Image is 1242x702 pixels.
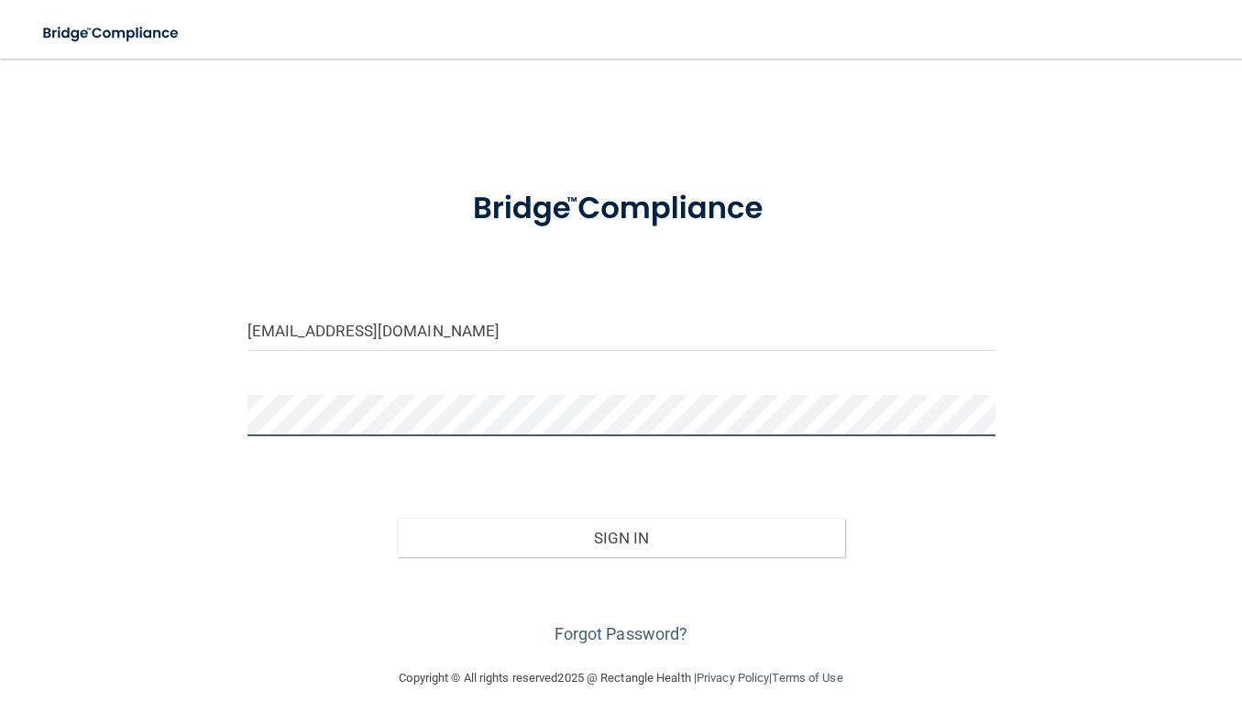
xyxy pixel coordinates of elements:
button: Sign In [397,518,846,558]
a: Terms of Use [772,671,842,685]
a: Privacy Policy [697,671,769,685]
a: Forgot Password? [555,624,688,643]
img: bridge_compliance_login_screen.278c3ca4.svg [441,169,801,249]
img: bridge_compliance_login_screen.278c3ca4.svg [27,15,196,52]
input: Email [247,310,995,351]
